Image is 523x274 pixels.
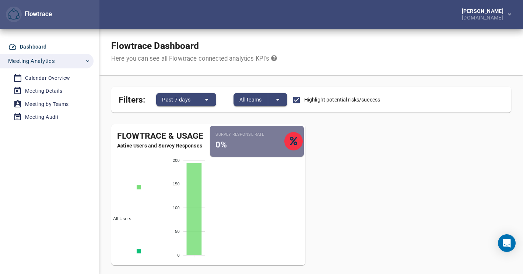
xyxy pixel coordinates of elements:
[234,93,268,106] button: All teams
[216,140,227,150] span: 0%
[239,95,262,104] span: All teams
[462,8,506,14] div: [PERSON_NAME]
[22,10,52,19] div: Flowtrace
[234,93,287,106] div: split button
[175,229,180,234] tspan: 50
[119,90,145,106] span: Filters:
[25,86,62,96] div: Meeting Details
[156,93,197,106] button: Past 7 days
[108,216,131,221] span: All Users
[6,7,52,22] div: Flowtrace
[173,206,180,210] tspan: 100
[6,7,22,22] button: Flowtrace
[304,96,380,104] span: Highlight potential risks/success
[173,158,180,163] tspan: 200
[156,93,216,106] div: split button
[25,113,59,122] div: Meeting Audit
[111,130,208,142] div: Flowtrace & Usage
[111,40,277,51] h1: Flowtrace Dashboard
[173,182,180,186] tspan: 150
[216,132,284,138] small: Survey Response Rate
[162,95,190,104] span: Past 7 days
[8,8,20,20] img: Flowtrace
[111,142,208,149] span: Active Users and Survey Responses
[498,234,516,252] div: Open Intercom Messenger
[8,56,55,66] span: Meeting Analytics
[25,74,70,83] div: Calendar Overview
[25,100,69,109] div: Meeting by Teams
[462,14,506,20] div: [DOMAIN_NAME]
[20,42,47,51] div: Dashboard
[450,6,517,22] button: [PERSON_NAME][DOMAIN_NAME]
[178,253,180,257] tspan: 0
[111,54,277,63] div: Here you can see all Flowtrace connected analytics KPI's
